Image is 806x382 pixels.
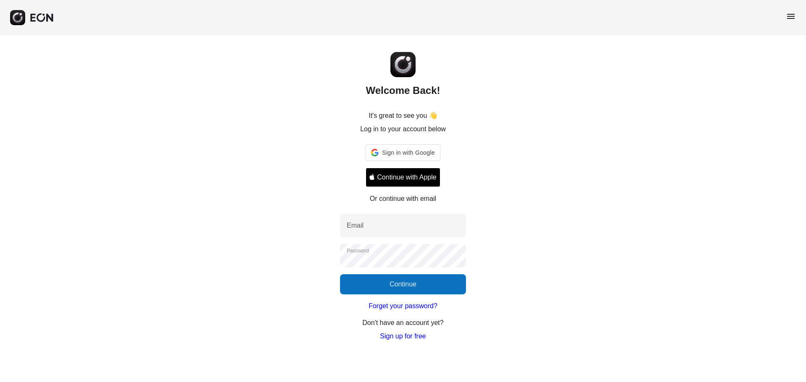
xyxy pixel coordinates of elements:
[786,11,796,21] span: menu
[347,247,369,254] label: Password
[362,318,443,328] p: Don't have an account yet?
[360,124,446,134] p: Log in to your account below
[380,331,426,341] a: Sign up for free
[369,301,437,311] a: Forget your password?
[366,84,440,97] h2: Welcome Back!
[382,148,434,158] span: Sign in with Google
[340,274,466,294] button: Continue
[366,168,440,187] button: Signin with apple ID
[366,144,440,161] div: Sign in with Google
[347,221,364,231] label: Email
[369,111,437,121] p: It's great to see you 👋
[370,194,436,204] p: Or continue with email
